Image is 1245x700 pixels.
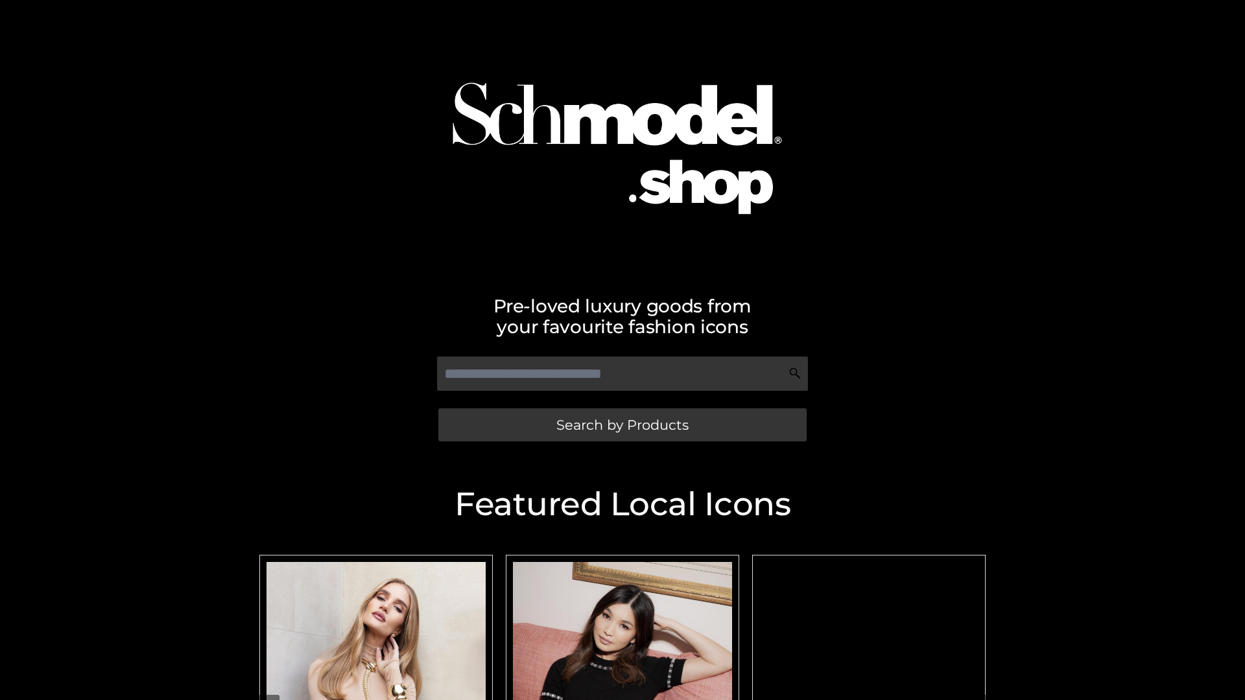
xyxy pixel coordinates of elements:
[788,367,801,380] img: Search Icon
[438,408,807,441] a: Search by Products
[253,488,992,520] h2: Featured Local Icons​
[556,418,689,432] span: Search by Products
[253,296,992,337] h2: Pre-loved luxury goods from your favourite fashion icons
